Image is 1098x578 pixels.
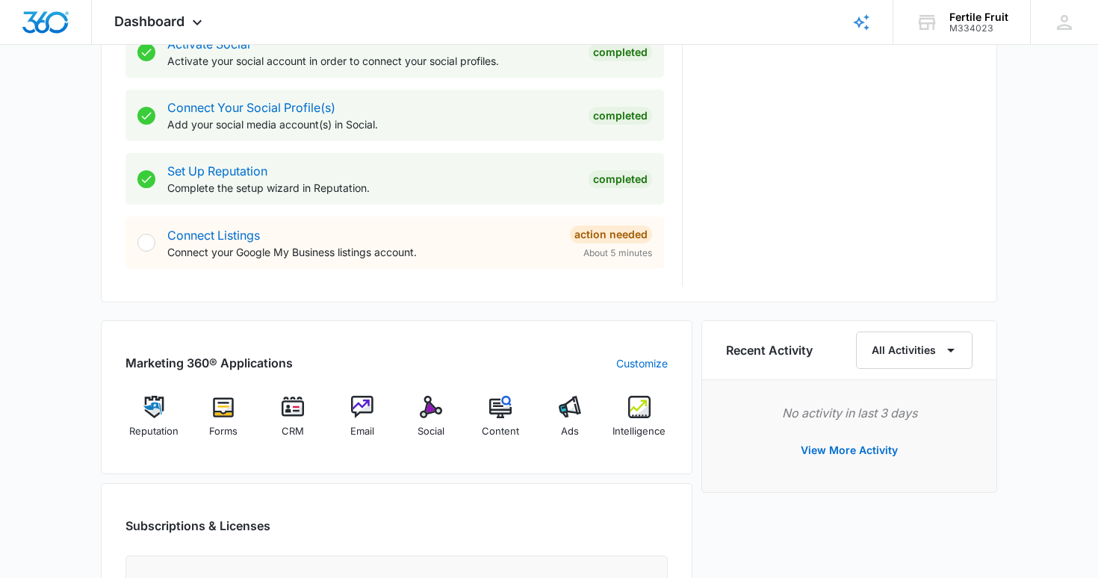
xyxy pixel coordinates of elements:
button: View More Activity [786,432,913,468]
span: About 5 minutes [583,246,652,260]
div: account name [949,11,1008,23]
span: Reputation [129,424,179,439]
span: Forms [209,424,238,439]
a: Social [403,396,460,450]
span: Intelligence [612,424,666,439]
span: CRM [282,424,304,439]
p: Activate your social account in order to connect your social profiles. [167,53,577,69]
span: Social [418,424,444,439]
a: Set Up Reputation [167,164,267,178]
a: Reputation [125,396,183,450]
button: All Activities [856,332,973,369]
a: Intelligence [610,396,668,450]
span: Dashboard [114,13,184,29]
a: Email [333,396,391,450]
p: No activity in last 3 days [726,404,973,422]
a: Ads [542,396,599,450]
span: Ads [561,424,579,439]
p: Complete the setup wizard in Reputation. [167,180,577,196]
div: account id [949,23,1008,34]
a: Forms [195,396,252,450]
a: CRM [264,396,322,450]
h6: Recent Activity [726,341,813,359]
h2: Subscriptions & Licenses [125,517,270,535]
p: Connect your Google My Business listings account. [167,244,558,260]
a: Customize [616,355,668,371]
div: Completed [589,43,652,61]
div: Completed [589,170,652,188]
span: Content [482,424,519,439]
p: Add your social media account(s) in Social. [167,116,577,132]
div: Completed [589,107,652,125]
span: Email [350,424,374,439]
a: Content [472,396,530,450]
a: Connect Your Social Profile(s) [167,100,335,115]
h2: Marketing 360® Applications [125,354,293,372]
div: Action Needed [570,226,652,243]
a: Connect Listings [167,228,260,243]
